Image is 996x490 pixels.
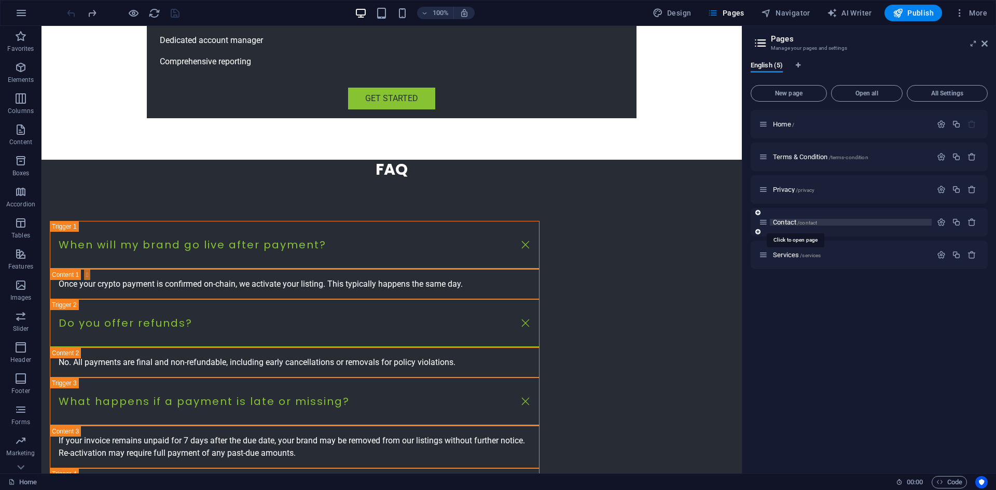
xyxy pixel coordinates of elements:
p: Features [8,262,33,271]
div: Duplicate [952,185,961,194]
button: Navigator [757,5,814,21]
button: AI Writer [823,5,876,21]
a: Click to cancel selection. Double-click to open Pages [8,476,37,488]
p: Elements [8,76,34,84]
button: New page [751,85,827,102]
span: Contact [773,218,817,226]
div: Privacy/privacy [770,186,932,193]
div: Remove [967,250,976,259]
div: Duplicate [952,152,961,161]
span: Open all [836,90,898,96]
button: Design [648,5,696,21]
p: Header [10,356,31,364]
div: Design (Ctrl+Alt+Y) [648,5,696,21]
h2: Pages [771,34,988,44]
h6: Session time [896,476,923,488]
div: Language Tabs [751,61,988,81]
button: Publish [884,5,942,21]
span: All Settings [911,90,983,96]
p: Favorites [7,45,34,53]
div: Duplicate [952,218,961,227]
span: : [914,478,916,486]
span: Code [936,476,962,488]
button: redo [86,7,98,19]
span: 00 00 [907,476,923,488]
div: Settings [937,185,946,194]
button: Usercentrics [975,476,988,488]
span: More [955,8,987,18]
div: Remove [967,185,976,194]
span: /services [800,253,821,258]
p: Tables [11,231,30,240]
span: New page [755,90,822,96]
p: Content [9,138,32,146]
div: Services/services [770,251,932,258]
p: Columns [8,107,34,115]
span: AI Writer [827,8,872,18]
span: /contact [797,220,817,226]
h3: Manage your pages and settings [771,44,967,53]
button: 100% [417,7,454,19]
span: /terms-condition [829,155,868,160]
span: / [792,122,794,128]
span: Navigator [761,8,810,18]
span: Design [653,8,691,18]
p: Footer [11,387,30,395]
div: Settings [937,250,946,259]
span: Click to open page [773,186,814,193]
button: More [950,5,991,21]
div: Settings [937,120,946,129]
p: Forms [11,418,30,426]
div: The startpage cannot be deleted [967,120,976,129]
h6: 100% [433,7,449,19]
p: Boxes [12,169,30,177]
i: Reload page [148,7,160,19]
button: reload [148,7,160,19]
div: Remove [967,218,976,227]
button: Click here to leave preview mode and continue editing [127,7,140,19]
div: Duplicate [952,120,961,129]
div: Remove [967,152,976,161]
i: Redo: Delete elements (Ctrl+Y, ⌘+Y) [86,7,98,19]
div: Home/ [770,121,932,128]
p: Images [10,293,32,302]
span: Click to open page [773,251,821,259]
button: Pages [703,5,748,21]
span: /privacy [796,187,814,193]
button: Code [932,476,967,488]
span: Publish [893,8,934,18]
span: Click to open page [773,120,794,128]
span: English (5) [751,59,783,74]
div: Settings [937,218,946,227]
p: Slider [13,325,29,333]
p: Accordion [6,200,35,208]
i: On resize automatically adjust zoom level to fit chosen device. [460,8,469,18]
div: Duplicate [952,250,961,259]
button: All Settings [907,85,988,102]
div: Terms & Condition/terms-condition [770,153,932,160]
span: Click to open page [773,153,868,161]
div: Settings [937,152,946,161]
div: Contact/contact [770,219,932,226]
button: Open all [831,85,903,102]
p: Marketing [6,449,35,457]
span: Pages [708,8,744,18]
